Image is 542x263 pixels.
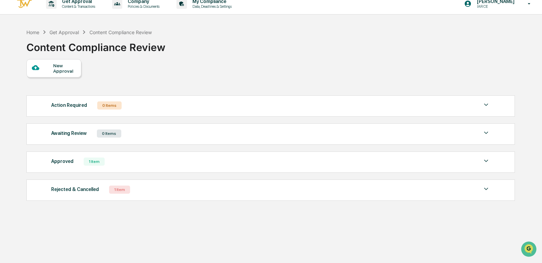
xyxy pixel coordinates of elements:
div: We're available if you need us! [23,58,86,64]
img: 1746055101610-c473b297-6a78-478c-a979-82029cc54cd1 [7,52,19,64]
img: caret [482,185,490,193]
img: caret [482,101,490,109]
div: 1 Item [84,158,105,166]
a: 🗄️Attestations [46,82,87,95]
div: 🗄️ [49,86,55,91]
p: Policies & Documents [122,4,163,9]
span: Attestations [56,85,84,92]
div: Content Compliance Review [26,36,165,53]
div: 🖐️ [7,86,12,91]
iframe: Open customer support [520,241,539,259]
span: Pylon [67,115,82,120]
span: Data Lookup [14,98,43,105]
div: 0 Items [97,101,122,110]
div: 🔎 [7,99,12,104]
p: IAR CE [472,4,518,9]
a: 🔎Data Lookup [4,95,45,107]
img: caret [482,157,490,165]
p: How can we help? [7,14,123,25]
div: 1 Item [109,186,130,194]
a: Powered byPylon [48,114,82,120]
p: Content & Transactions [57,4,99,9]
div: Home [26,29,39,35]
div: Approved [51,157,74,166]
a: 🖐️Preclearance [4,82,46,95]
div: 0 Items [97,129,121,138]
div: Action Required [51,101,87,110]
span: Preclearance [14,85,44,92]
p: Data, Deadlines & Settings [187,4,235,9]
div: Rejected & Cancelled [51,185,99,194]
button: Start new chat [115,54,123,62]
div: Awaiting Review [51,129,87,138]
div: Content Compliance Review [89,29,152,35]
div: New Approval [53,63,76,74]
div: Start new chat [23,52,111,58]
img: caret [482,129,490,137]
div: Get Approval [49,29,79,35]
